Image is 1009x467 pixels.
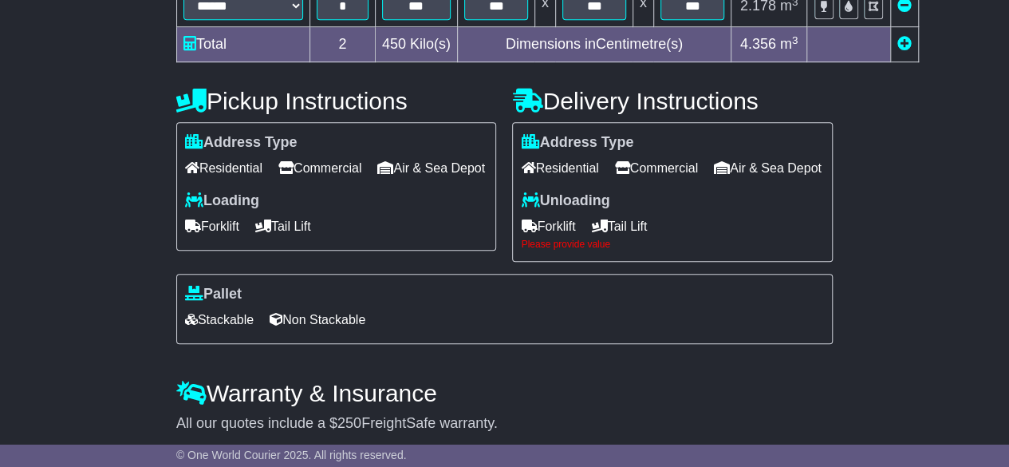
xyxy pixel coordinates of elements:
h4: Warranty & Insurance [176,380,833,406]
label: Unloading [521,192,609,210]
h4: Delivery Instructions [512,88,833,114]
a: Add new item [897,36,912,52]
div: All our quotes include a $ FreightSafe warranty. [176,415,833,433]
span: Forklift [521,214,575,239]
span: m [780,36,798,52]
td: 2 [309,27,375,62]
span: Forklift [185,214,239,239]
span: Commercial [615,156,698,180]
span: Commercial [278,156,361,180]
label: Address Type [521,134,633,152]
td: Total [176,27,309,62]
span: 4.356 [740,36,776,52]
span: Tail Lift [255,214,311,239]
span: 250 [337,415,361,431]
h4: Pickup Instructions [176,88,497,114]
span: 450 [382,36,406,52]
label: Pallet [185,286,242,303]
span: Residential [185,156,262,180]
td: Kilo(s) [375,27,457,62]
span: Residential [521,156,598,180]
label: Address Type [185,134,298,152]
span: Non Stackable [270,307,365,332]
div: Please provide value [521,239,824,250]
span: Tail Lift [591,214,647,239]
span: Stackable [185,307,254,332]
span: Air & Sea Depot [714,156,822,180]
sup: 3 [792,34,798,46]
td: Dimensions in Centimetre(s) [457,27,731,62]
label: Loading [185,192,259,210]
span: Air & Sea Depot [377,156,485,180]
span: © One World Courier 2025. All rights reserved. [176,449,407,461]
